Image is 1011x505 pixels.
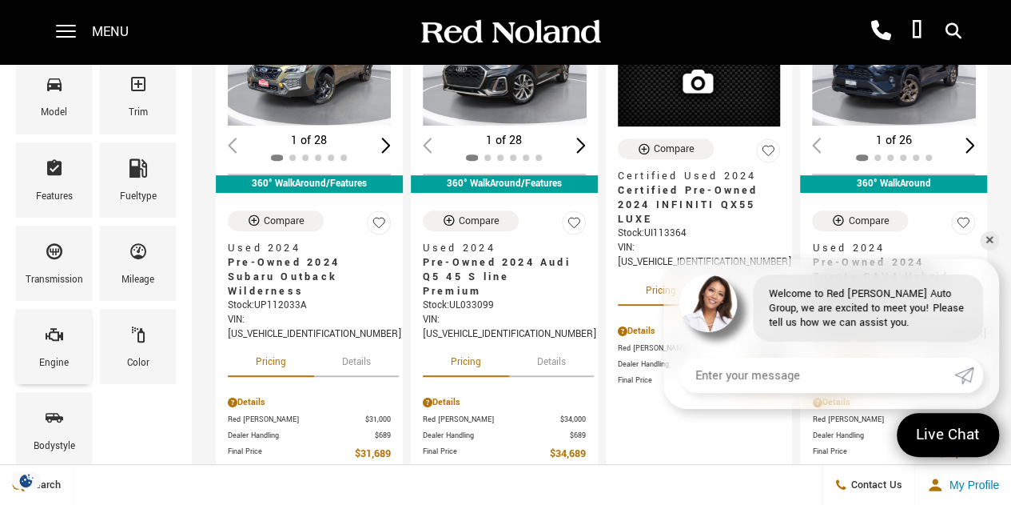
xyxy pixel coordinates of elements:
span: Bodystyle [45,404,64,438]
div: Compare [848,214,889,228]
div: TrimTrim [100,58,176,134]
button: Save Vehicle [951,210,975,242]
span: $31,000 [365,414,391,426]
span: Used 2024 [812,241,963,255]
div: Trim [129,104,148,122]
a: Final Price $31,689 [228,446,391,463]
div: FueltypeFueltype [100,142,176,218]
span: Dealer Handling [423,430,570,442]
div: Engine [39,355,69,372]
span: Red [PERSON_NAME] [812,414,949,426]
a: Red [PERSON_NAME] $38,189 [812,414,975,426]
div: Next slide [965,138,975,153]
span: Pre-Owned 2024 Audi Q5 45 S line Premium [423,255,574,299]
div: 360° WalkAround/Features [216,175,403,193]
a: Dealer Handling $689 [618,359,781,371]
span: Final Price [423,446,550,463]
a: Final Price $38,878 [812,446,975,463]
span: Engine [45,321,64,355]
span: $689 [375,430,391,442]
div: Next slide [576,138,586,153]
div: 1 of 28 [228,132,391,150]
div: Next slide [381,138,391,153]
div: ColorColor [100,309,176,384]
a: Certified Used 2024Certified Pre-Owned 2024 INFINITI QX55 LUXE [618,169,781,226]
span: $31,689 [355,446,391,463]
div: 360° WalkAround [800,175,987,193]
button: Save Vehicle [756,138,780,170]
button: Compare Vehicle [618,138,714,159]
div: Mileage [121,271,154,289]
div: Features [36,188,73,206]
span: Fueltype [129,154,148,188]
a: Dealer Handling $689 [228,430,391,442]
div: Compare [654,142,695,156]
button: Compare Vehicle [423,210,519,231]
span: $34,689 [550,446,586,463]
span: $689 [570,430,586,442]
div: TransmissionTransmission [16,226,92,301]
div: Compare [264,214,304,228]
div: VIN: [US_VEHICLE_IDENTIFICATION_NUMBER] [618,241,781,270]
span: Pre-Owned 2024 Subaru Outback Wilderness [228,255,379,299]
div: Compare [459,214,500,228]
a: Live Chat [897,413,999,457]
span: Final Price [228,446,355,463]
div: 1 of 26 [812,132,975,150]
span: Model [45,70,64,104]
div: 1 of 28 [423,132,586,150]
span: Dealer Handling [812,430,959,442]
span: Dealer Handling [618,359,765,371]
a: Submit [954,358,983,393]
button: Compare Vehicle [812,210,908,231]
span: Certified Pre-Owned 2024 INFINITI QX55 LUXE [618,183,769,226]
div: ModelModel [16,58,92,134]
div: Welcome to Red [PERSON_NAME] Auto Group, we are excited to meet you! Please tell us how we can as... [753,275,983,342]
a: Final Price $34,689 [423,446,586,463]
button: details tab [314,342,399,377]
span: Red [PERSON_NAME] [228,414,365,426]
button: Save Vehicle [562,210,586,242]
a: Final Price $37,678 [618,375,781,391]
a: Red [PERSON_NAME] $34,000 [423,414,586,426]
a: Used 2024Pre-Owned 2024 Toyota RAV4 Hybrid Woodland Edition [812,241,975,299]
div: Bodystyle [34,438,75,455]
div: Pricing Details - Pre-Owned 2024 Audi Q5 45 S line Premium [423,395,586,410]
span: Red [PERSON_NAME] [618,343,755,355]
div: Pricing Details - Certified Pre-Owned 2024 INFINITI QX55 LUXE With Navigation & AWD [618,324,781,339]
div: FeaturesFeatures [16,142,92,218]
div: Fueltype [120,188,157,206]
div: 360° WalkAround/Features [411,175,598,193]
img: Agent profile photo [679,275,737,332]
span: Used 2024 [423,241,574,255]
span: Color [129,321,148,355]
div: EngineEngine [16,309,92,384]
a: Red [PERSON_NAME] $31,000 [228,414,391,426]
a: Dealer Handling $689 [812,430,975,442]
span: Pre-Owned 2024 Toyota RAV4 Hybrid Woodland Edition [812,255,963,299]
span: Transmission [45,238,64,271]
span: My Profile [943,479,999,491]
div: Pricing Details - Pre-Owned 2024 Subaru Outback Wilderness With Navigation & AWD [228,395,391,410]
input: Enter your message [679,358,954,393]
div: MileageMileage [100,226,176,301]
span: Dealer Handling [228,430,375,442]
button: pricing tab [618,271,704,306]
a: Used 2024Pre-Owned 2024 Subaru Outback Wilderness [228,241,391,299]
div: Stock : UI113364 [618,226,781,241]
button: Save Vehicle [367,210,391,242]
span: Certified Used 2024 [618,169,769,183]
span: Final Price [618,375,745,391]
div: Model [41,104,67,122]
div: Stock : UP112033A [228,299,391,313]
a: Used 2024Pre-Owned 2024 Audi Q5 45 S line Premium [423,241,586,299]
span: Red [PERSON_NAME] [423,414,560,426]
button: pricing tab [423,342,509,377]
span: Used 2024 [228,241,379,255]
button: Open user profile menu [915,465,1011,505]
img: Red Noland Auto Group [418,18,602,46]
span: Contact Us [847,478,902,492]
span: $34,000 [560,414,586,426]
div: BodystyleBodystyle [16,392,92,467]
button: details tab [509,342,594,377]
